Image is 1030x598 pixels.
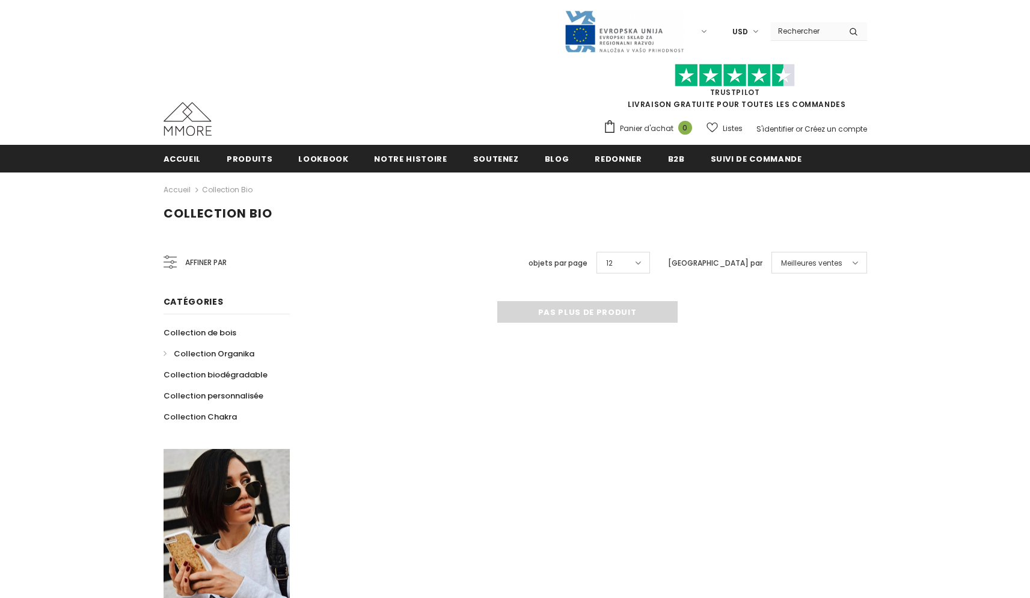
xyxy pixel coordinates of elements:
span: Collection Chakra [164,411,237,423]
span: Produits [227,153,272,165]
a: soutenez [473,145,519,172]
span: Lookbook [298,153,348,165]
a: B2B [668,145,685,172]
a: Créez un compte [805,124,867,134]
span: B2B [668,153,685,165]
span: Accueil [164,153,201,165]
img: Cas MMORE [164,102,212,136]
a: Collection biodégradable [164,364,268,385]
a: Listes [707,118,743,139]
a: Collection Bio [202,185,253,195]
span: soutenez [473,153,519,165]
img: Javni Razpis [564,10,684,53]
a: S'identifier [756,124,794,134]
a: Panier d'achat 0 [603,120,698,138]
a: Blog [545,145,569,172]
a: Collection Organika [164,343,254,364]
a: Accueil [164,145,201,172]
a: TrustPilot [710,87,760,97]
img: Faites confiance aux étoiles pilotes [675,64,795,87]
span: Collection personnalisée [164,390,263,401]
a: Collection personnalisée [164,385,263,406]
span: Redonner [595,153,642,165]
a: Notre histoire [374,145,447,172]
span: USD [732,26,748,38]
a: Accueil [164,183,191,197]
a: Lookbook [298,145,348,172]
label: [GEOGRAPHIC_DATA] par [668,257,762,269]
span: Blog [545,153,569,165]
span: 12 [606,257,613,269]
a: Collection Chakra [164,406,237,427]
a: Produits [227,145,272,172]
span: Listes [723,123,743,135]
span: Collection Organika [174,348,254,359]
span: or [795,124,803,134]
a: Redonner [595,145,642,172]
span: Collection biodégradable [164,369,268,380]
input: Search Site [771,22,840,40]
span: Collection de bois [164,327,236,338]
span: Meilleures ventes [781,257,842,269]
span: Catégories [164,296,224,308]
a: Suivi de commande [711,145,802,172]
span: Notre histoire [374,153,447,165]
span: Collection Bio [164,205,272,222]
a: Javni Razpis [564,26,684,36]
label: objets par page [529,257,587,269]
span: Panier d'achat [620,123,673,135]
span: 0 [678,121,692,135]
span: LIVRAISON GRATUITE POUR TOUTES LES COMMANDES [603,69,867,109]
a: Collection de bois [164,322,236,343]
span: Affiner par [185,256,227,269]
span: Suivi de commande [711,153,802,165]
